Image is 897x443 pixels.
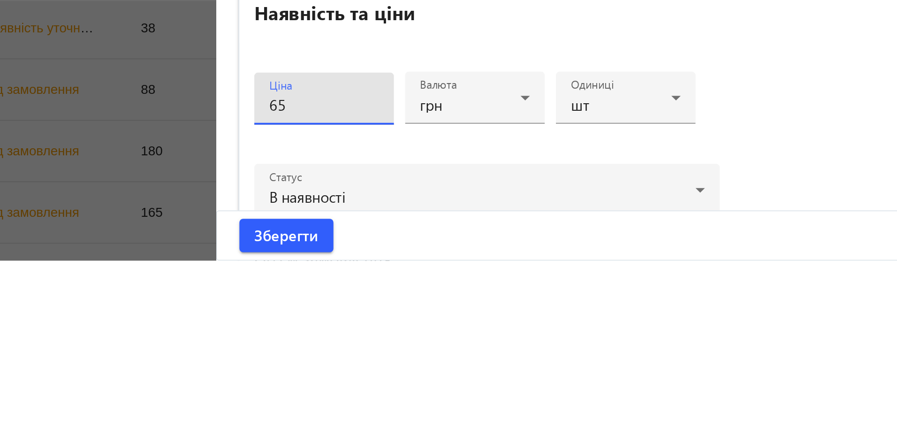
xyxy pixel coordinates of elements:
mat-label: Статус [475,397,492,405]
button: Зберегти [460,422,508,439]
span: Рекомендований товар [484,270,563,280]
span: В наявності [475,406,514,416]
span: Назва товару [468,65,512,73]
mat-label: російською [475,119,504,126]
span: шт [627,359,637,369]
label: або перетягніть сюди Ваш файл [475,21,587,47]
mat-label: Артикул [475,169,503,179]
span: Тільки в інтернет-магазині [484,250,573,260]
mat-label: Валюта [551,351,570,358]
span: Зберегти [468,425,500,435]
mat-label: Одиниці [627,351,649,358]
mat-label: Ціна [475,351,487,359]
svg-icon: Перекласти на рос. [691,63,702,75]
mat-expansion-panel-header: Наявність та ціни [460,305,885,335]
span: грн [551,359,563,369]
mat-label: українською [475,81,507,89]
span: Виберіть [485,25,512,33]
h2: Наявність та ціни [468,311,549,324]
